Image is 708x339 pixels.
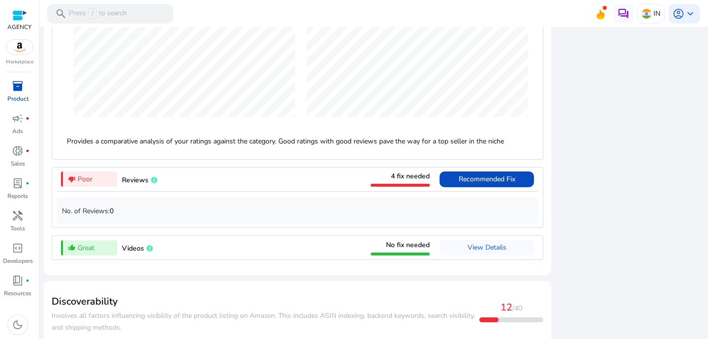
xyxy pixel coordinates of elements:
p: Tools [10,224,25,233]
span: fiber_manual_record [26,181,29,185]
p: Resources [4,289,31,298]
p: IN [653,5,660,22]
button: View Details [440,240,534,255]
span: Great [78,243,94,253]
span: Poor [78,174,92,184]
span: Recommended Fix [459,174,515,184]
span: No fix needed [386,240,430,250]
p: Product [7,94,29,103]
span: fiber_manual_record [26,279,29,282]
span: dark_mode [12,319,24,331]
span: code_blocks [12,242,24,254]
p: No. of Reviews: [62,206,533,216]
mat-icon: thumb_up_alt [68,244,76,252]
span: donut_small [12,145,24,157]
img: in.svg [642,9,651,19]
span: View Details [468,243,506,252]
p: Sales [11,159,25,168]
span: fiber_manual_record [26,149,29,153]
span: handyman [12,210,24,222]
span: search [55,8,67,20]
span: 4 fix needed [391,171,430,181]
span: 12 [501,301,512,314]
span: keyboard_arrow_down [684,8,696,20]
span: campaign [12,113,24,124]
span: /40 [512,304,522,313]
span: ​​Involves all factors influencing visibility of the product listing on Amazon. This includes ASI... [52,311,475,332]
mat-icon: thumb_down_alt [68,175,76,183]
p: Press to search [69,8,127,19]
span: book_4 [12,275,24,286]
span: / [88,8,97,19]
span: Videos [122,244,144,253]
span: Reviews [122,175,148,185]
p: Developers [3,256,33,265]
h3: Discoverability [52,296,479,308]
p: Marketplace [6,58,33,66]
span: fiber_manual_record [26,116,29,120]
p: AGENCY [7,23,31,31]
p: Reports [7,192,28,200]
span: account_circle [673,8,684,20]
p: Ads [12,127,23,136]
p: Provides a comparative analysis of your ratings against the category. Good ratings with good revi... [57,126,538,156]
img: amazon.svg [6,40,33,55]
span: inventory_2 [12,80,24,92]
b: 0 [110,206,114,216]
span: lab_profile [12,177,24,189]
button: Recommended Fix [440,171,534,187]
